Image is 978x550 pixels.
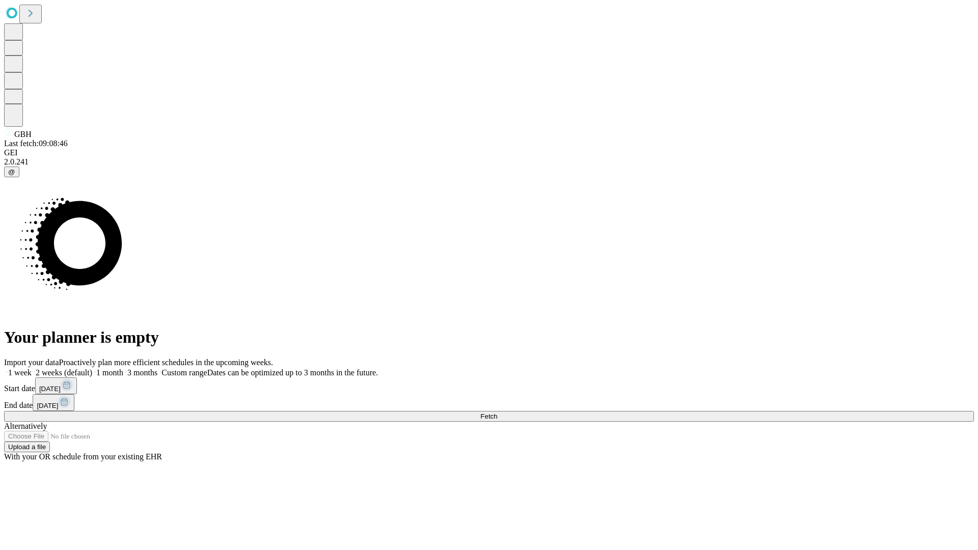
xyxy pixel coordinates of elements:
[4,167,19,177] button: @
[35,377,77,394] button: [DATE]
[37,402,58,409] span: [DATE]
[14,130,32,139] span: GBH
[4,452,162,461] span: With your OR schedule from your existing EHR
[207,368,378,377] span: Dates can be optimized up to 3 months in the future.
[33,394,74,411] button: [DATE]
[8,168,15,176] span: @
[96,368,123,377] span: 1 month
[4,394,974,411] div: End date
[127,368,157,377] span: 3 months
[39,385,61,393] span: [DATE]
[4,411,974,422] button: Fetch
[4,422,47,430] span: Alternatively
[4,328,974,347] h1: Your planner is empty
[8,368,32,377] span: 1 week
[4,157,974,167] div: 2.0.241
[480,413,497,420] span: Fetch
[4,148,974,157] div: GEI
[59,358,273,367] span: Proactively plan more efficient schedules in the upcoming weeks.
[36,368,92,377] span: 2 weeks (default)
[4,358,59,367] span: Import your data
[4,377,974,394] div: Start date
[4,139,68,148] span: Last fetch: 09:08:46
[4,442,50,452] button: Upload a file
[161,368,207,377] span: Custom range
